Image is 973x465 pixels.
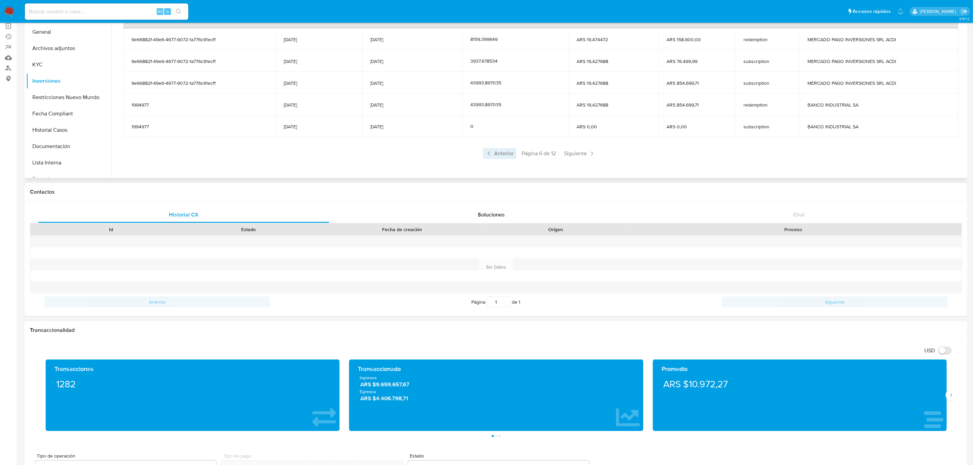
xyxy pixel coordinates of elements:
[26,24,111,40] button: General
[157,8,163,15] span: Alt
[472,296,521,307] span: Página de
[172,7,186,16] button: search-icon
[25,7,188,16] input: Buscar usuario o caso...
[30,189,962,195] h1: Contactos
[492,226,620,233] div: Origen
[26,155,111,171] button: Lista Interna
[519,299,521,305] span: 1
[167,8,169,15] span: s
[322,226,482,233] div: Fecha de creación
[26,57,111,73] button: KYC
[898,9,904,14] a: Notificaciones
[47,226,175,233] div: Id
[26,73,111,89] button: Inversiones
[26,171,111,187] button: Direcciones
[26,138,111,155] button: Documentación
[30,327,962,334] h1: Transaccionalidad
[44,296,270,307] button: Anterior
[26,106,111,122] button: Fecha Compliant
[26,122,111,138] button: Historial Casos
[853,8,891,15] span: Accesos rápidos
[26,89,111,106] button: Restricciones Nuevo Mundo
[169,211,199,219] span: Historial CX
[959,16,970,21] span: 3.157.2
[722,296,948,307] button: Siguiente
[629,226,957,233] div: Proceso
[793,211,805,219] span: Chat
[920,8,958,15] p: andres.vilosio@mercadolibre.com
[478,211,505,219] span: Soluciones
[185,226,313,233] div: Estado
[26,40,111,57] button: Archivos adjuntos
[961,8,968,15] a: Salir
